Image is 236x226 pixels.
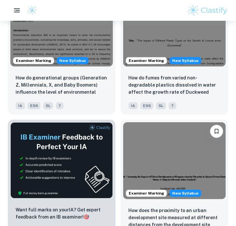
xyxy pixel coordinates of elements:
span: ESS [140,102,153,109]
span: New Syllabus [170,57,201,64]
div: Starting from the May 2026 session, the ESS IA requirements have changed. We created this exempla... [57,57,88,64]
span: Examiner Marking [126,58,167,64]
p: Want full marks on your IA ? Get expert feedback from an IB examiner! [16,206,108,220]
span: SL [43,102,53,109]
p: How do generational groups (Generation Z, Millennials, X, and Baby Boomers) influence the level o... [16,74,108,96]
button: Please log in to bookmark exemplars [210,125,223,138]
span: New Syllabus [57,57,88,64]
img: ESS IA example thumbnail: How does the proximity to an urban devel [123,122,226,199]
p: How do fumes from varied non-degradable plastics dissolved in water affect the growth rate of Duc... [128,74,220,96]
span: New Syllabus [170,190,201,197]
span: SL [156,102,166,109]
a: Clastify logo [23,6,37,15]
img: Clastify logo [27,6,37,15]
span: IA [16,102,25,109]
div: Starting from the May 2026 session, the ESS IA requirements have changed. We created this exempla... [170,190,201,197]
span: 🎯 [84,214,89,220]
span: 7 [56,102,64,109]
span: ESS [28,102,41,109]
img: Thumbnail [10,122,113,198]
span: Examiner Marking [126,190,167,196]
img: Clastify logo [187,4,228,17]
span: IA [128,102,138,109]
span: Examiner Marking [13,58,54,64]
span: 7 [169,102,176,109]
div: Starting from the May 2026 session, the ESS IA requirements have changed. We created this exempla... [170,57,201,64]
